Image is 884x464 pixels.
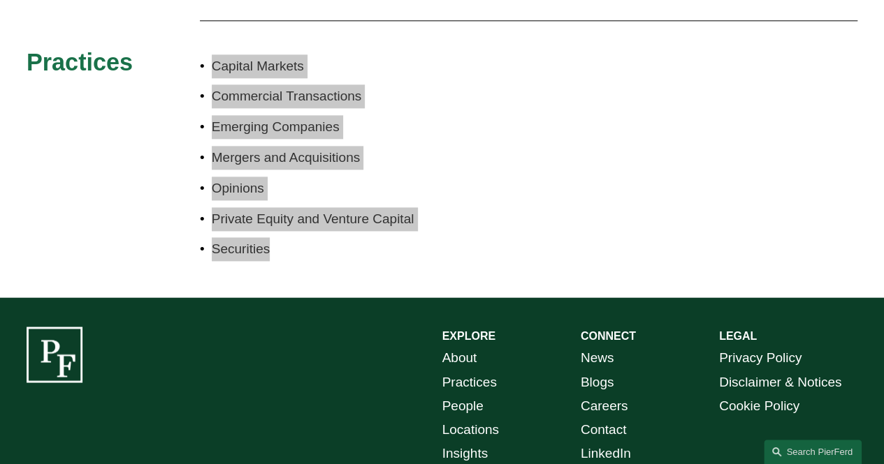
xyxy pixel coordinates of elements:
[581,346,614,370] a: News
[581,418,627,442] a: Contact
[719,371,841,394] a: Disclaimer & Notices
[719,330,757,342] strong: LEGAL
[212,115,442,139] p: Emerging Companies
[581,394,628,418] a: Careers
[581,330,636,342] strong: CONNECT
[442,418,499,442] a: Locations
[764,440,862,464] a: Search this site
[442,330,495,342] strong: EXPLORE
[581,371,614,394] a: Blogs
[212,54,442,78] p: Capital Markets
[442,371,497,394] a: Practices
[212,207,442,231] p: Private Equity and Venture Capital
[212,177,442,200] p: Opinions
[442,346,477,370] a: About
[27,49,133,75] span: Practices
[212,237,442,261] p: Securities
[442,394,484,418] a: People
[212,146,442,170] p: Mergers and Acquisitions
[719,394,799,418] a: Cookie Policy
[719,346,802,370] a: Privacy Policy
[212,84,442,108] p: Commercial Transactions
